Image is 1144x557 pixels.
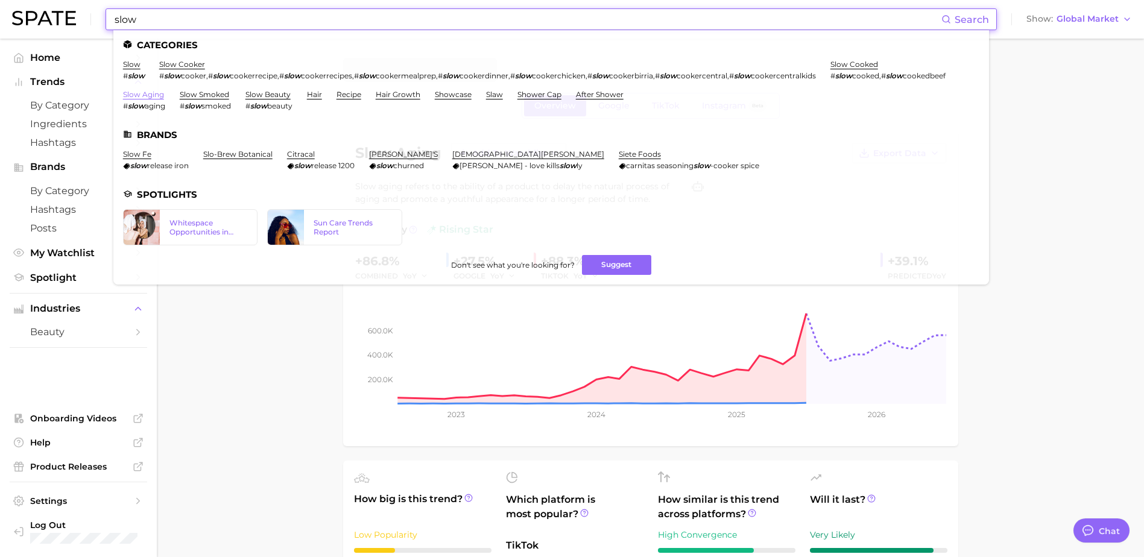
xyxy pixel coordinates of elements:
[123,90,164,99] a: slow aging
[592,71,609,80] em: slow
[354,527,491,542] div: Low Popularity
[517,90,561,99] a: shower cap
[123,149,151,159] a: slow fe
[185,101,201,110] em: slow
[626,161,694,170] span: carnitas seasoning
[694,161,710,170] em: slow
[751,71,816,80] span: cookercentralkids
[658,548,795,553] div: 7 / 10
[245,101,250,110] span: #
[180,101,185,110] span: #
[393,161,424,170] span: churned
[311,161,355,170] span: release 1200
[123,101,128,110] span: #
[30,520,137,530] span: Log Out
[560,161,577,170] em: slow
[123,130,979,140] li: Brands
[169,218,247,236] div: Whitespace Opportunities in Skincare
[10,300,147,318] button: Industries
[203,149,273,159] a: slo-brew botanical
[10,244,147,262] a: My Watchlist
[710,161,759,170] span: -cooker spice
[729,71,734,80] span: #
[10,516,147,547] a: Log out. Currently logged in with e-mail jek@cosmax.com.
[10,133,147,152] a: Hashtags
[354,492,491,521] span: How big is this trend?
[582,255,651,275] button: Suggest
[30,303,127,314] span: Industries
[577,161,583,170] span: ly
[10,433,147,452] a: Help
[587,410,605,419] tspan: 2024
[506,492,643,532] span: Which platform is most popular?
[810,548,947,553] div: 9 / 10
[30,52,127,63] span: Home
[123,209,258,245] a: Whitespace Opportunities in Skincare
[307,90,322,99] a: hair
[12,11,76,25] img: SPATE
[451,260,575,269] span: Don't see what you're looking for?
[443,71,460,80] em: slow
[314,218,391,236] div: Sun Care Trends Report
[30,99,127,111] span: by Category
[728,410,745,419] tspan: 2025
[10,158,147,176] button: Brands
[123,60,141,69] a: slow
[955,14,989,25] span: Search
[354,71,359,80] span: #
[587,71,592,80] span: #
[123,189,979,200] li: Spotlights
[284,71,301,80] em: slow
[128,101,145,110] em: slow
[835,71,852,80] em: slow
[1026,16,1053,22] span: Show
[250,101,267,110] em: slow
[208,71,213,80] span: #
[10,115,147,133] a: Ingredients
[830,71,946,80] div: ,
[145,101,165,110] span: aging
[30,137,127,148] span: Hashtags
[609,71,653,80] span: cookerbirria
[515,71,532,80] em: slow
[30,326,127,338] span: beauty
[10,96,147,115] a: by Category
[201,101,231,110] span: smoked
[213,71,230,80] em: slow
[452,149,604,159] a: [DEMOGRAPHIC_DATA][PERSON_NAME]
[10,73,147,91] button: Trends
[267,209,402,245] a: Sun Care Trends Report
[376,90,420,99] a: hair growth
[159,71,816,80] div: , , , , , , , ,
[460,71,508,80] span: cookerdinner
[287,149,315,159] a: citracal
[734,71,751,80] em: slow
[230,71,277,80] span: cookerrecipe
[30,162,127,172] span: Brands
[354,548,491,553] div: 3 / 10
[30,77,127,87] span: Trends
[279,71,284,80] span: #
[677,71,727,80] span: cookercentral
[337,90,361,99] a: recipe
[1023,11,1135,27] button: ShowGlobal Market
[619,149,661,159] a: siete foods
[506,538,643,553] span: TikTok
[486,90,503,99] a: slaw
[10,323,147,341] a: beauty
[10,219,147,238] a: Posts
[868,410,885,419] tspan: 2026
[10,409,147,427] a: Onboarding Videos
[576,90,624,99] a: after shower
[30,437,127,448] span: Help
[123,40,979,50] li: Categories
[245,90,291,99] a: slow beauty
[30,461,127,472] span: Product Releases
[658,527,795,542] div: High Convergence
[30,247,127,259] span: My Watchlist
[376,161,393,170] em: slow
[830,71,835,80] span: #
[1057,16,1119,22] span: Global Market
[128,71,145,80] em: slow
[30,118,127,130] span: Ingredients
